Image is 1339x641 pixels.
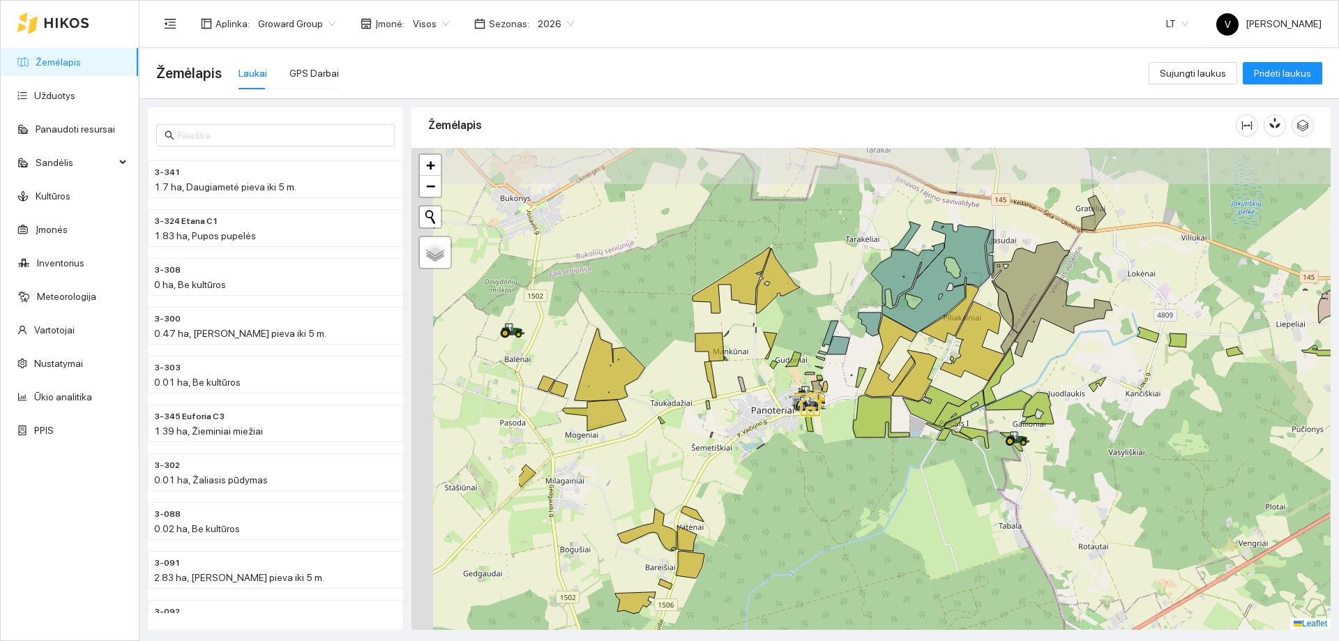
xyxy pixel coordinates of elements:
[1236,120,1257,131] span: column-width
[413,13,449,34] span: Visos
[1225,13,1231,36] span: V
[420,206,441,227] button: Initiate a new search
[1294,619,1327,628] a: Leaflet
[34,90,75,101] a: Užduotys
[165,130,174,140] span: search
[36,149,115,176] span: Sandėlis
[154,605,180,619] span: 3-092
[34,358,83,369] a: Nustatymai
[489,16,529,31] span: Sezonas :
[1254,66,1311,81] span: Pridėti laukus
[36,123,115,135] a: Panaudoti resursai
[1160,66,1226,81] span: Sujungti laukus
[154,572,324,583] span: 2.83 ha, [PERSON_NAME] pieva iki 5 m.
[154,279,226,290] span: 0 ha, Be kultūros
[154,264,181,277] span: 3-308
[154,508,181,521] span: 3-088
[36,56,81,68] a: Žemėlapis
[154,312,181,326] span: 3-300
[239,66,267,81] div: Laukai
[1216,18,1322,29] span: [PERSON_NAME]
[1149,62,1237,84] button: Sujungti laukus
[177,128,386,143] input: Paieška
[420,155,441,176] a: Zoom in
[154,425,263,437] span: 1.39 ha, Žieminiai miežiai
[34,324,75,335] a: Vartotojai
[37,257,84,269] a: Inventorius
[201,18,212,29] span: layout
[426,156,435,174] span: +
[289,66,339,81] div: GPS Darbai
[154,166,181,179] span: 3-341
[538,13,574,34] span: 2026
[156,10,184,38] button: menu-fold
[154,523,240,534] span: 0.02 ha, Be kultūros
[154,459,180,472] span: 3-302
[1166,13,1188,34] span: LT
[1149,68,1237,79] a: Sujungti laukus
[34,425,54,436] a: PPIS
[361,18,372,29] span: shop
[258,13,335,34] span: Groward Group
[154,361,181,375] span: 3-303
[154,377,241,388] span: 0.01 ha, Be kultūros
[474,18,485,29] span: calendar
[1243,62,1322,84] button: Pridėti laukus
[36,190,70,202] a: Kultūros
[215,16,250,31] span: Aplinka :
[1236,114,1258,137] button: column-width
[154,410,225,423] span: 3-345 Euforia C3
[154,557,181,570] span: 3-091
[154,230,256,241] span: 1.83 ha, Pupos pupelės
[37,291,96,302] a: Meteorologija
[154,215,218,228] span: 3-324 Etana C1
[154,181,296,193] span: 1.7 ha, Daugiametė pieva iki 5 m.
[154,328,326,339] span: 0.47 ha, [PERSON_NAME] pieva iki 5 m.
[154,474,268,485] span: 0.01 ha, Žaliasis pūdymas
[420,176,441,197] a: Zoom out
[34,391,92,402] a: Ūkio analitika
[428,105,1236,145] div: Žemėlapis
[164,17,176,30] span: menu-fold
[426,177,435,195] span: −
[156,62,222,84] span: Žemėlapis
[420,237,451,268] a: Layers
[36,224,68,235] a: Įmonės
[375,16,404,31] span: Įmonė :
[1243,68,1322,79] a: Pridėti laukus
